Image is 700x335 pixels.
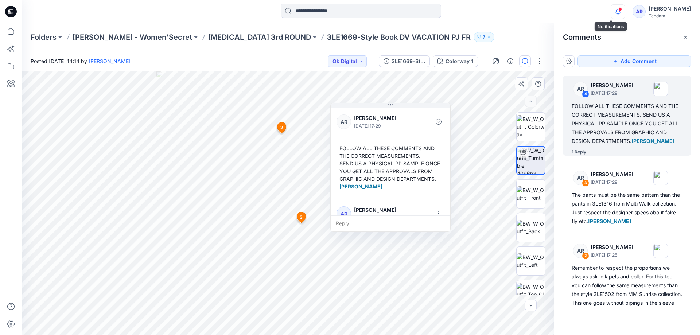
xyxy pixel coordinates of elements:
div: Reply [331,215,450,231]
p: [PERSON_NAME] [354,206,402,214]
div: Remember to respect the proportions we always ask in lapels and collar. For this top you can foll... [572,264,682,316]
p: [DATE] 11:13 [354,214,402,222]
div: Colorway 1 [446,57,473,65]
a: [PERSON_NAME] - Women'Secret [73,32,192,42]
div: AR [337,206,351,221]
div: AR [337,114,351,129]
img: BW_W_Outfit_Back [517,220,545,235]
img: BW_W_Outfit_Left [517,253,545,269]
p: 7 [483,33,485,41]
div: 3LE1669-Style Book DV VACATION PJ FR-2ND [392,57,425,65]
img: BW_W_Outfit_Turntable 4096px [517,147,545,174]
span: 3 [300,214,303,221]
button: Colorway 1 [433,55,478,67]
button: Add Comment [577,55,691,67]
span: 2 [280,124,283,131]
span: [PERSON_NAME] [339,183,382,190]
a: [PERSON_NAME] [89,58,131,64]
div: 1 Reply [572,148,586,156]
img: BW_W_Outfit_Top_CloseUp [517,283,545,306]
div: 3 [582,179,589,187]
img: BW_W_Outfit_Front [517,186,545,202]
p: [PERSON_NAME] [591,81,633,90]
button: 3LE1669-Style Book DV VACATION PJ FR-2ND [379,55,430,67]
p: [PERSON_NAME] [354,114,413,122]
div: Tendam [649,13,691,19]
a: Folders [31,32,57,42]
p: [DATE] 17:29 [591,179,633,186]
p: 3LE1669-Style Book DV VACATION PJ FR [327,32,471,42]
p: [DATE] 17:29 [354,122,413,130]
button: Details [505,55,516,67]
div: FOLLOW ALL THESE COMMENTS AND THE CORRECT MEASUREMENTS. SEND US A PHYSICAL PP SAMPLE ONCE YOU GET... [337,141,444,193]
span: [PERSON_NAME] [588,218,631,224]
p: [PERSON_NAME] [591,170,633,179]
p: [PERSON_NAME] [591,243,633,252]
p: [DATE] 17:25 [591,252,633,259]
div: AR [573,82,588,96]
div: 2 [582,252,589,260]
p: [DATE] 17:29 [591,90,633,97]
span: [PERSON_NAME] [631,138,674,144]
div: [PERSON_NAME] [649,4,691,13]
div: AR [573,171,588,185]
a: [MEDICAL_DATA] 3rd ROUND [208,32,311,42]
div: The pants must be the same pattern than the pants in 3LE1316 from Multi Walk collection. Just res... [572,191,682,226]
div: AR [573,244,588,258]
h2: Comments [563,33,601,42]
div: FOLLOW ALL THESE COMMENTS AND THE CORRECT MEASUREMENTS. SEND US A PHYSICAL PP SAMPLE ONCE YOU GET... [572,102,682,145]
span: Posted [DATE] 14:14 by [31,57,131,65]
div: 4 [582,90,589,98]
img: BW_W_Outfit_Colorway [517,115,545,138]
button: 7 [474,32,494,42]
div: AR [633,5,646,18]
